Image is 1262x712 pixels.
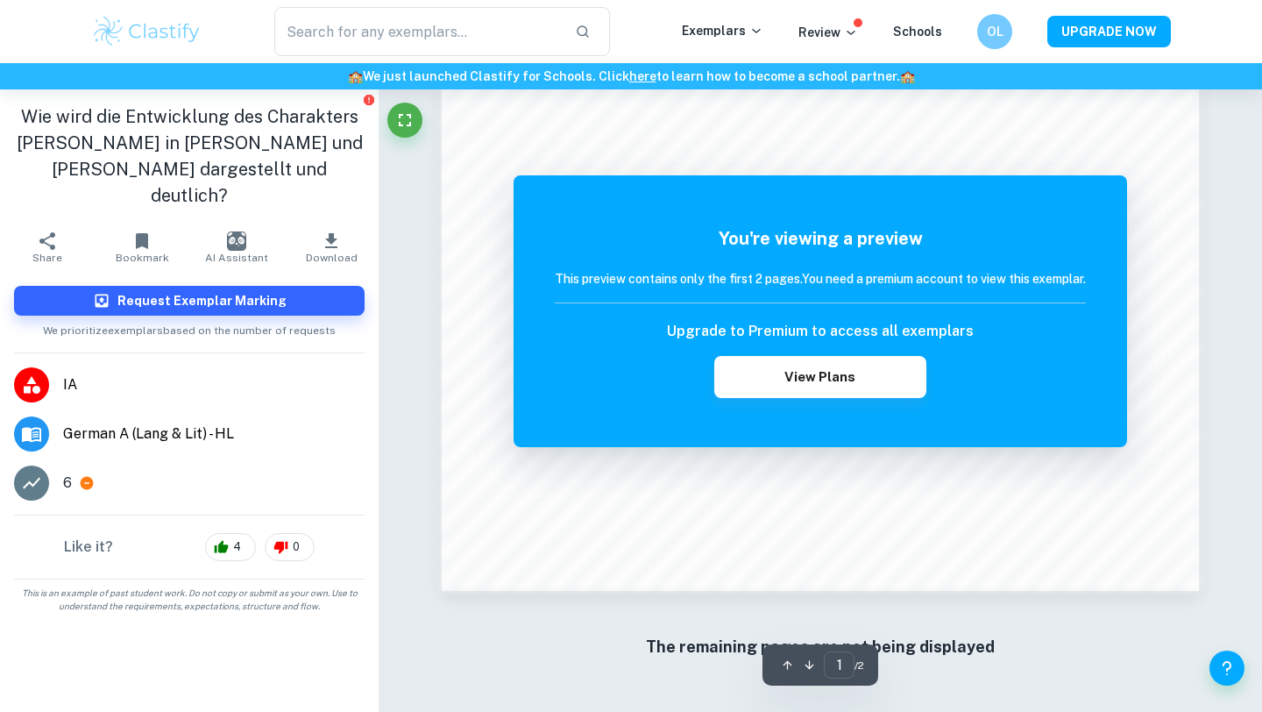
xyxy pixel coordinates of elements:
h6: Upgrade to Premium to access all exemplars [667,321,974,342]
img: Clastify logo [91,14,202,49]
span: / 2 [854,658,864,673]
button: View Plans [714,356,926,398]
button: Bookmark [95,223,189,272]
button: AI Assistant [189,223,284,272]
span: 4 [223,538,251,556]
span: Share [32,252,62,264]
span: 🏫 [348,69,363,83]
h6: Request Exemplar Marking [117,291,287,310]
span: IA [63,374,365,395]
span: 0 [283,538,309,556]
p: Review [798,23,858,42]
button: Report issue [362,93,375,106]
h6: OL [985,22,1005,41]
span: Download [306,252,358,264]
button: UPGRADE NOW [1047,16,1171,47]
span: Bookmark [116,252,169,264]
h6: We just launched Clastify for Schools. Click to learn how to become a school partner. [4,67,1258,86]
img: AI Assistant [227,231,246,251]
button: OL [977,14,1012,49]
button: Download [284,223,379,272]
a: here [629,69,656,83]
span: 🏫 [900,69,915,83]
span: We prioritize exemplars based on the number of requests [43,316,336,338]
h1: Wie wird die Entwicklung des Charakters [PERSON_NAME] in [PERSON_NAME] und [PERSON_NAME] dargeste... [14,103,365,209]
button: Help and Feedback [1209,651,1244,686]
span: AI Assistant [205,252,268,264]
h6: Like it? [64,537,113,558]
h6: This preview contains only the first 2 pages. You need a premium account to view this exemplar. [555,269,1086,288]
button: Fullscreen [387,103,422,138]
h5: You're viewing a preview [555,225,1086,252]
p: 6 [63,473,72,494]
p: Exemplars [682,21,763,40]
button: Request Exemplar Marking [14,286,365,316]
a: Schools [893,25,942,39]
h6: The remaining pages are not being displayed [477,635,1164,659]
span: German A (Lang & Lit) - HL [63,424,365,445]
input: Search for any exemplars... [274,7,561,56]
span: This is an example of past student work. Do not copy or submit as your own. Use to understand the... [7,587,372,613]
